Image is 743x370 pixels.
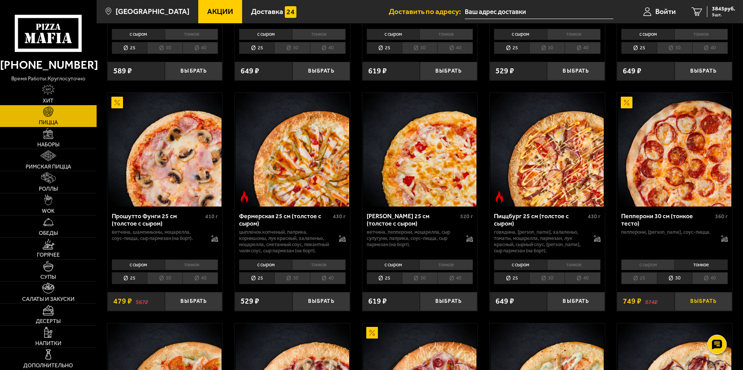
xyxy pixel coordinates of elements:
[112,272,147,284] li: 25
[621,272,656,284] li: 25
[239,42,274,54] li: 25
[712,6,735,12] span: 3845 руб.
[494,191,505,203] img: Острое блюдо
[402,272,437,284] li: 30
[465,5,613,19] input: Ваш адрес доставки
[495,297,514,305] span: 649 ₽
[112,212,204,227] div: Прошутто Фунги 25 см (толстое с сыром)
[112,42,147,54] li: 25
[494,259,547,270] li: с сыром
[529,272,565,284] li: 30
[494,42,529,54] li: 25
[437,42,473,54] li: 40
[239,272,274,284] li: 25
[42,208,55,214] span: WOK
[310,272,346,284] li: 40
[241,67,259,75] span: 649 ₽
[617,93,732,206] a: АкционныйПепперони 30 см (тонкое тесто)
[112,259,165,270] li: с сыром
[621,212,713,227] div: Пепперони 30 см (тонкое тесто)
[547,62,604,81] button: Выбрать
[367,272,402,284] li: 25
[23,363,73,368] span: Дополнительно
[37,142,59,148] span: Наборы
[285,6,296,18] img: 15daf4d41897b9f0e9f617042186c801.svg
[368,67,387,75] span: 619 ₽
[43,98,54,104] span: Хит
[22,297,74,302] span: Салаты и закуски
[116,8,189,15] span: [GEOGRAPHIC_DATA]
[402,42,437,54] li: 30
[419,29,473,40] li: тонкое
[657,42,692,54] li: 30
[165,259,218,270] li: тонкое
[367,212,459,227] div: [PERSON_NAME] 25 см (толстое с сыром)
[547,29,601,40] li: тонкое
[529,42,565,54] li: 30
[675,62,732,81] button: Выбрать
[108,93,222,206] img: Прошутто Фунги 25 см (толстое с сыром)
[112,229,204,241] p: ветчина, шампиньоны, моцарелла, соус-пицца, сыр пармезан (на борт).
[621,97,632,108] img: Акционный
[165,292,222,311] button: Выбрать
[494,229,586,254] p: говядина, [PERSON_NAME], халапеньо, томаты, моцарелла, пармезан, лук красный, сырный соус, [PERSO...
[251,8,283,15] span: Доставка
[274,42,310,54] li: 30
[107,93,223,206] a: АкционныйПрошутто Фунги 25 см (толстое с сыром)
[366,327,378,339] img: Акционный
[26,164,71,170] span: Римская пицца
[241,297,259,305] span: 529 ₽
[112,29,165,40] li: с сыром
[239,29,292,40] li: с сыром
[692,272,728,284] li: 40
[182,272,218,284] li: 40
[460,213,473,220] span: 520 г
[367,29,420,40] li: с сыром
[39,120,58,125] span: Пицца
[490,93,605,206] a: Острое блюдоПиццбург 25 см (толстое с сыром)
[437,272,473,284] li: 40
[363,93,476,206] img: Прошутто Формаджио 25 см (толстое с сыром)
[113,297,132,305] span: 479 ₽
[621,259,674,270] li: с сыром
[715,213,728,220] span: 360 г
[712,12,735,17] span: 5 шт.
[494,212,586,227] div: Пиццбург 25 см (толстое с сыром)
[490,93,604,206] img: Пиццбург 25 см (толстое с сыром)
[645,297,658,305] s: 874 ₽
[292,259,346,270] li: тонкое
[420,292,477,311] button: Выбрать
[147,272,182,284] li: 30
[205,213,218,220] span: 410 г
[618,93,731,206] img: Пепперони 30 см (тонкое тесто)
[565,42,600,54] li: 40
[621,29,674,40] li: с сыром
[494,29,547,40] li: с сыром
[692,42,728,54] li: 40
[389,8,465,15] span: Доставить по адресу:
[674,259,728,270] li: тонкое
[239,191,250,203] img: Острое блюдо
[367,42,402,54] li: 25
[39,231,58,236] span: Обеды
[113,67,132,75] span: 589 ₽
[547,292,604,311] button: Выбрать
[37,252,60,258] span: Горячее
[292,29,346,40] li: тонкое
[362,93,478,206] a: Прошутто Формаджио 25 см (толстое с сыром)
[547,259,601,270] li: тонкое
[235,93,350,206] a: Острое блюдоФермерская 25 см (толстое с сыром)
[39,186,58,192] span: Роллы
[333,213,346,220] span: 430 г
[588,213,601,220] span: 430 г
[657,272,692,284] li: 30
[621,229,713,235] p: пепперони, [PERSON_NAME], соус-пицца.
[623,297,641,305] span: 749 ₽
[239,212,331,227] div: Фермерская 25 см (толстое с сыром)
[675,292,732,311] button: Выбрать
[40,274,56,280] span: Супы
[182,42,218,54] li: 40
[293,292,350,311] button: Выбрать
[165,62,222,81] button: Выбрать
[207,8,233,15] span: Акции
